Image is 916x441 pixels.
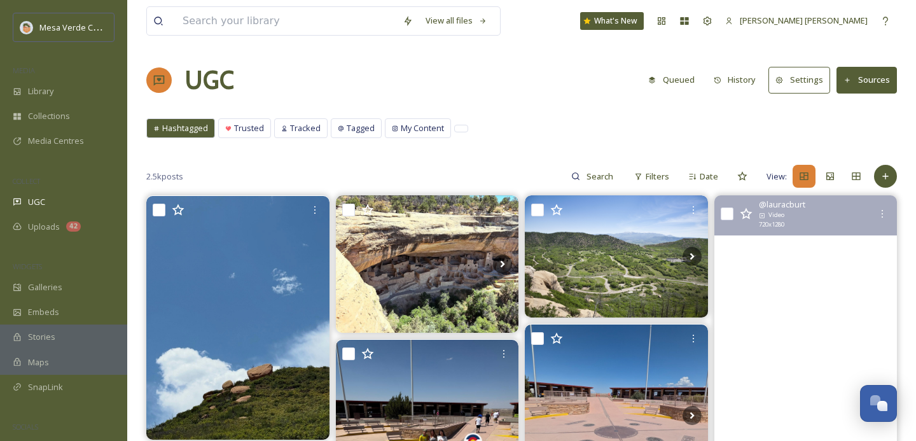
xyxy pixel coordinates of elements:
a: [PERSON_NAME] [PERSON_NAME] [719,8,874,33]
span: WIDGETS [13,262,42,271]
span: 2.5k posts [146,171,183,183]
button: Queued [642,67,701,92]
span: View: [767,171,787,183]
a: Queued [642,67,707,92]
input: Search [580,164,621,189]
a: UGC [184,61,234,99]
span: Galleries [28,281,62,293]
span: Maps [28,356,49,368]
span: Embeds [28,306,59,318]
img: Experience the serenity of Mesa Verde at Morefield Campground—where wildlife, wildflowers, and ad... [525,195,708,318]
span: SnapLink [28,381,63,393]
span: Stories [28,331,55,343]
span: My Content [401,122,444,134]
span: @ lauracburt [759,199,805,211]
span: MEDIA [13,66,35,75]
a: What's New [580,12,644,30]
span: SOCIALS [13,422,38,431]
span: Date [700,171,718,183]
span: Uploads [28,221,60,233]
span: COLLECT [13,176,40,186]
input: Search your library [176,7,396,35]
span: 720 x 1280 [759,220,784,229]
button: History [707,67,763,92]
span: Mesa Verde Country [39,21,118,33]
img: MVC%20SnapSea%20logo%20%281%29.png [20,21,33,34]
button: Sources [836,67,897,93]
a: View all files [419,8,494,33]
span: Library [28,85,53,97]
img: Mesa Verde National Park, Colorado, May 2025 #mesaverdenationalpark #mesaverde #colorado #blueski... [146,196,330,440]
span: Tagged [347,122,375,134]
img: #mesaverdenationalpark #fourcorners #twinrockcafe #gooseneckstatepark #sanjuaninn 8/17（日） メサベルデ国立... [336,195,519,333]
span: Collections [28,110,70,122]
a: Settings [768,67,836,93]
span: Media Centres [28,135,84,147]
div: 42 [66,221,81,232]
span: UGC [28,196,45,208]
button: Settings [768,67,830,93]
span: [PERSON_NAME] [PERSON_NAME] [740,15,868,26]
span: Tracked [290,122,321,134]
span: Trusted [234,122,264,134]
span: Hashtagged [162,122,208,134]
button: Open Chat [860,385,897,422]
span: Video [768,211,784,220]
a: History [707,67,769,92]
span: Filters [646,171,669,183]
